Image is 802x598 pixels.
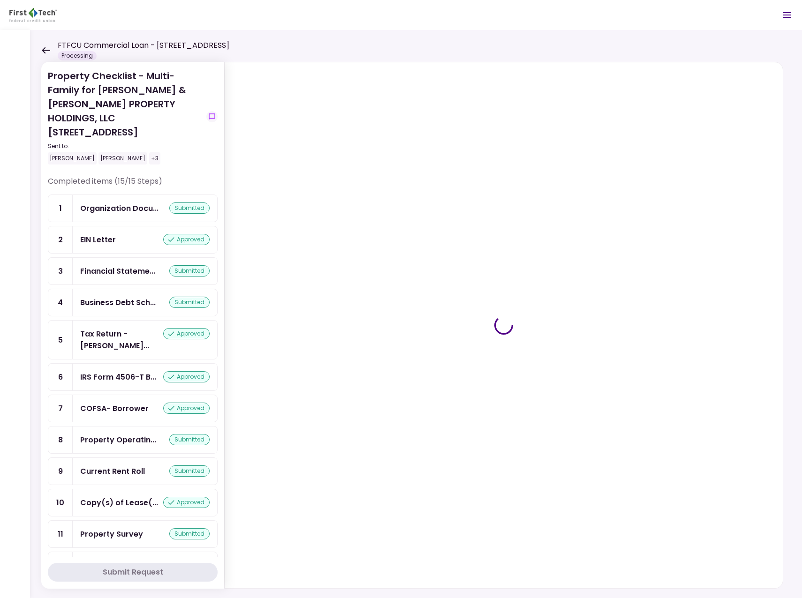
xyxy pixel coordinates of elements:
div: 2 [48,226,73,253]
div: COFSA- Borrower [80,403,149,414]
div: 11 [48,521,73,547]
div: submitted [169,434,210,445]
div: 4 [48,289,73,316]
div: submitted [169,465,210,477]
div: IRS Form 4506-T Borrower [80,371,156,383]
div: submitted [169,265,210,277]
div: [PERSON_NAME] [48,152,97,164]
div: 7 [48,395,73,422]
div: approved [163,497,210,508]
div: Property Checklist - Multi-Family for [PERSON_NAME] & [PERSON_NAME] PROPERTY HOLDINGS, LLC [STREE... [48,69,203,164]
a: 1Organization Documents for Borrowing Entitysubmitted [48,194,218,222]
div: 1 [48,195,73,222]
a: 2EIN Letterapproved [48,226,218,254]
div: approved [163,403,210,414]
div: approved [163,328,210,339]
button: Open menu [776,4,798,26]
div: approved [163,234,210,245]
button: Submit Request [48,563,218,582]
div: Processing [58,51,97,60]
div: 9 [48,458,73,485]
button: show-messages [206,111,218,122]
a: 5Tax Return - Borrowerapproved [48,320,218,359]
div: Property Survey [80,528,143,540]
div: Completed items (15/15 Steps) [48,176,218,194]
h1: FTFCU Commercial Loan - [STREET_ADDRESS] [58,40,229,51]
div: 5 [48,321,73,359]
div: Sent to: [48,142,203,150]
div: +3 [149,152,160,164]
div: submitted [169,297,210,308]
div: 8 [48,426,73,453]
div: Tax Return - Borrower [80,328,163,351]
a: 12Prior Environmental Phase I and/or Phase IIwaived [48,552,218,579]
div: Current Rent Roll [80,465,145,477]
div: Organization Documents for Borrowing Entity [80,202,159,214]
a: 9Current Rent Rollsubmitted [48,457,218,485]
div: Property Operating Statements [80,434,156,446]
div: Financial Statement - Borrower [80,265,155,277]
div: 10 [48,489,73,516]
a: 11Property Surveysubmitted [48,520,218,548]
div: Copy(s) of Lease(s) and Amendment(s) [80,497,158,508]
div: 3 [48,258,73,284]
a: 8Property Operating Statementssubmitted [48,426,218,454]
a: 6IRS Form 4506-T Borrowerapproved [48,363,218,391]
img: Partner icon [9,8,57,22]
a: 10Copy(s) of Lease(s) and Amendment(s)approved [48,489,218,516]
div: Submit Request [103,567,163,578]
div: submitted [169,202,210,214]
div: submitted [169,528,210,539]
a: 7COFSA- Borrowerapproved [48,395,218,422]
div: Business Debt Schedule [80,297,156,308]
div: approved [163,371,210,382]
div: EIN Letter [80,234,116,246]
div: 12 [48,552,73,579]
div: [PERSON_NAME] [98,152,147,164]
a: 4Business Debt Schedulesubmitted [48,289,218,316]
div: 6 [48,364,73,390]
a: 3Financial Statement - Borrowersubmitted [48,257,218,285]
